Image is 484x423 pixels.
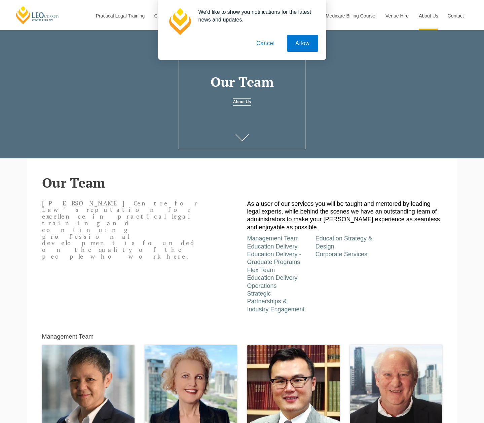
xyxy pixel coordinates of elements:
a: About Us [233,98,251,106]
a: Education Strategy & Design [315,235,372,249]
h2: Our Team [42,175,442,190]
a: Corporate Services [315,251,367,258]
h5: Management Team [42,334,94,340]
button: Allow [287,35,318,52]
p: As a user of our services you will be taught and mentored by leading legal experts, while behind ... [247,200,442,232]
img: notification icon [166,8,193,35]
a: Strategic Partnerships & Industry Engagement [247,290,305,313]
a: Education Delivery Operations [247,274,298,289]
button: Cancel [248,35,283,52]
p: [PERSON_NAME] Centre for Law’s reputation for excellence in practical legal training and continui... [42,200,203,260]
a: Flex Team [247,267,275,273]
a: Education Delivery [247,243,298,250]
a: Education Delivery - Graduate Programs [247,251,301,265]
div: We'd like to show you notifications for the latest news and updates. [193,8,318,24]
h1: Our Team [184,74,300,89]
a: Management Team [247,235,299,242]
